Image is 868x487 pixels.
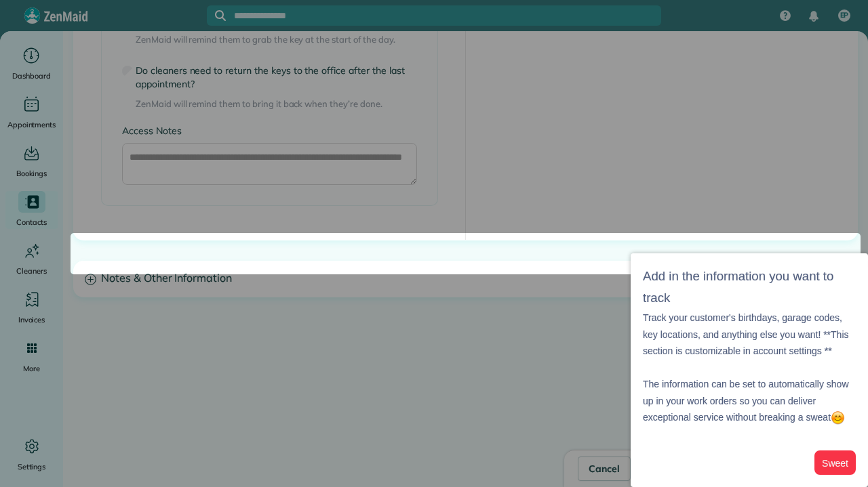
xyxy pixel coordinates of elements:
h3: Add in the information you want to track [643,266,856,310]
div: Add in the information you want to trackTrack your customer&amp;#39;s birthdays, garage codes, ke... [631,253,868,487]
p: Track your customer's birthdays, garage codes, key locations, and anything else you want! **This ... [643,310,856,360]
button: Sweet [814,450,856,475]
img: :blush: [831,410,845,425]
a: Notes & Other Information [74,261,857,296]
p: The information can be set to automatically show up in your work orders so you can deliver except... [643,360,856,426]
